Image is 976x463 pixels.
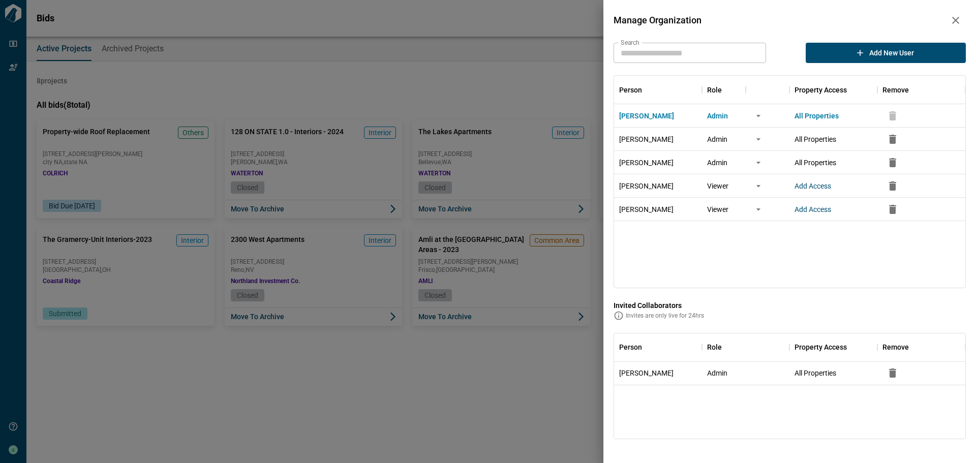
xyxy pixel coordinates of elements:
span: Admin [707,368,727,378]
span: Add Access [795,205,831,213]
div: Property Access [789,76,877,104]
button: Sort [909,83,923,97]
span: All Properties [795,111,839,121]
label: Search [621,38,639,47]
span: All Properties [795,158,836,168]
span: Viewer [707,181,728,191]
div: Person [614,76,702,104]
span: [PERSON_NAME] [619,134,674,144]
button: Add Access [795,204,831,214]
button: more [751,132,766,147]
span: [PERSON_NAME] [619,158,674,168]
div: Role [702,76,746,104]
div: Person [614,333,702,361]
span: [PERSON_NAME] [619,111,674,121]
button: Sort [642,83,656,97]
button: Add Access [795,181,831,191]
div: Property Access [795,76,847,104]
button: more [751,108,766,124]
div: Role [707,333,722,361]
div: Remove [882,333,909,361]
span: Invites are only live for 24hrs [626,312,704,320]
button: Sort [722,83,736,97]
span: Admin [707,158,727,168]
span: Viewer [707,204,728,214]
span: All Properties [795,134,836,144]
div: Property Access [795,333,847,361]
div: Role [702,333,790,361]
div: Role [707,76,722,104]
span: Add Access [795,182,831,190]
span: Add new user [869,48,914,58]
span: Admin [707,111,728,121]
span: [PERSON_NAME] [619,181,674,191]
span: Admin [707,134,727,144]
button: Sort [909,340,923,354]
button: Sort [847,340,861,354]
button: Add new user [806,43,966,63]
div: Remove [877,333,965,361]
div: Property Access [789,333,877,361]
div: Person [619,333,642,361]
span: Manage Organization [614,15,945,25]
button: more [751,155,766,170]
span: [PERSON_NAME] [619,368,674,378]
div: Person [619,76,642,104]
div: Remove [877,76,965,104]
button: more [751,178,766,194]
button: more [751,202,766,217]
span: Invited Collaborators [614,300,966,311]
div: Remove [882,76,909,104]
button: Sort [722,340,736,354]
button: Sort [642,340,656,354]
button: Sort [847,83,861,97]
span: [PERSON_NAME] [619,204,674,214]
span: All Properties [795,368,836,378]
